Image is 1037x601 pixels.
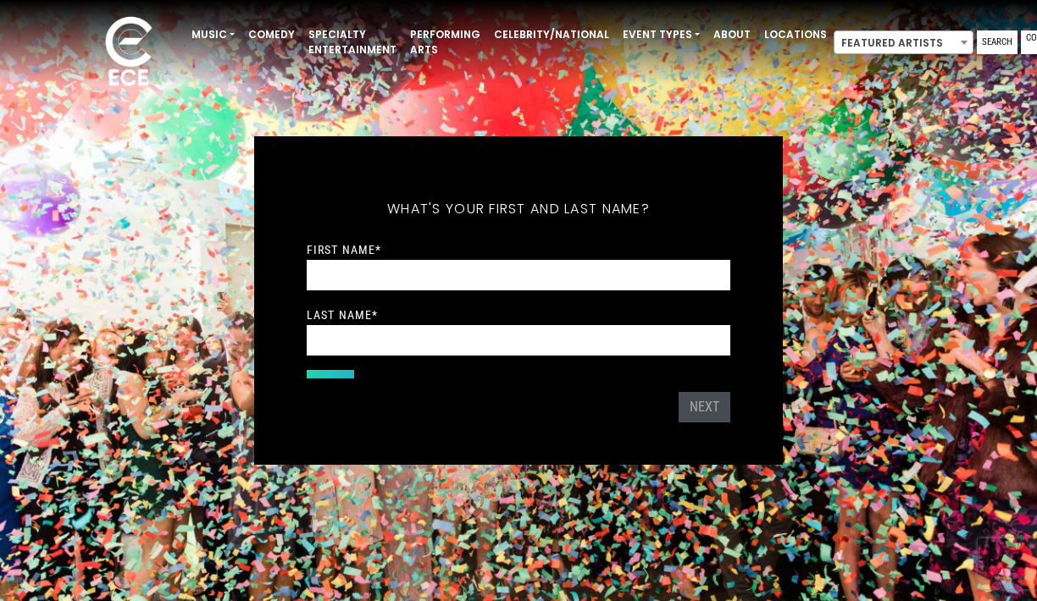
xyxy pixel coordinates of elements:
img: ece_new_logo_whitev2-1.png [86,12,171,94]
a: Search [977,30,1018,54]
a: Music [185,20,241,49]
a: Comedy [241,20,302,49]
a: Performing Arts [403,20,487,64]
span: Featured Artists [835,31,973,55]
label: First Name [307,242,381,257]
span: Featured Artists [834,30,973,54]
a: Celebrity/National [487,20,616,49]
h5: What's your first and last name? [307,179,730,240]
a: About [707,20,757,49]
a: Locations [757,20,834,49]
a: Specialty Entertainment [302,20,403,64]
label: Last Name [307,307,378,323]
a: Event Types [616,20,707,49]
